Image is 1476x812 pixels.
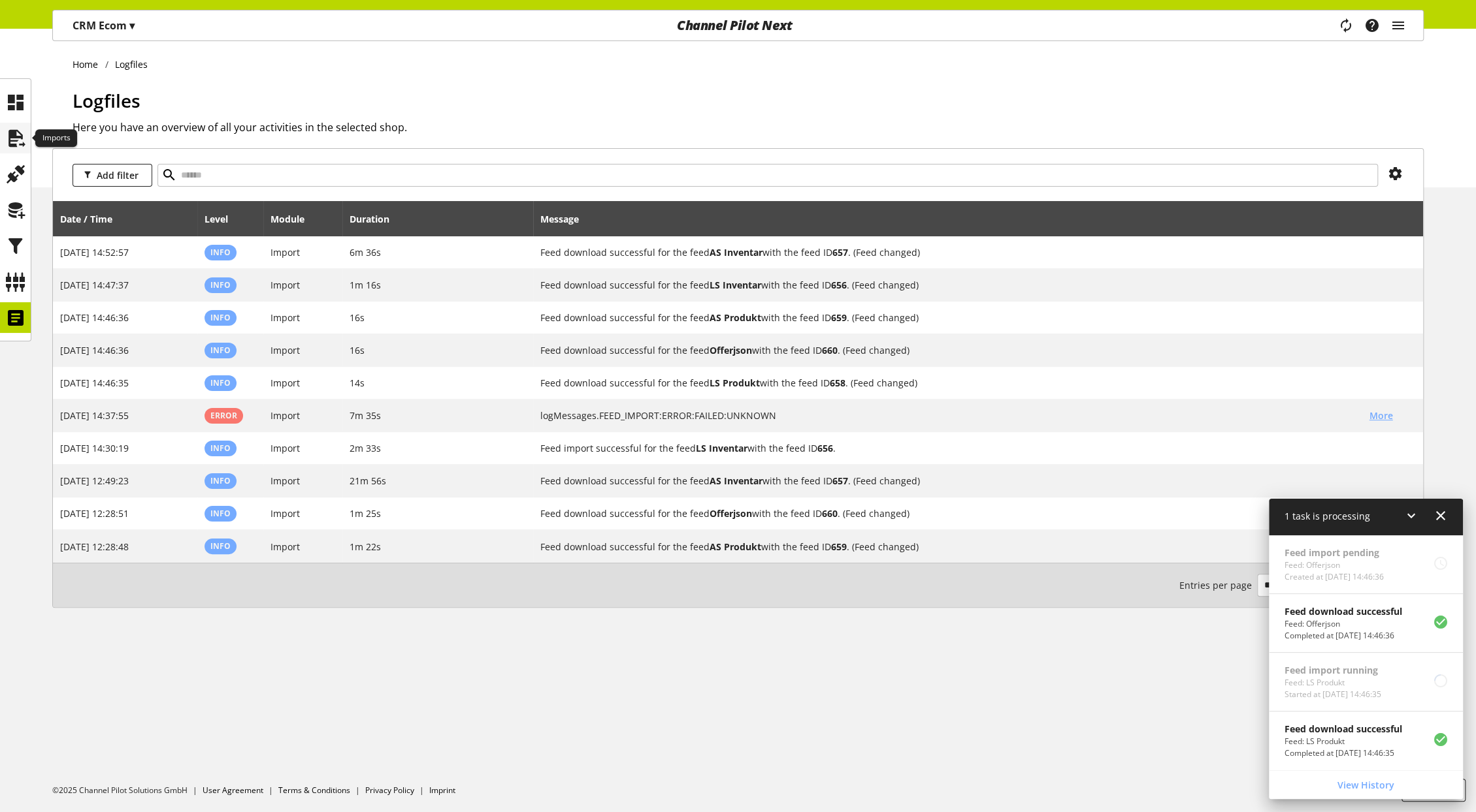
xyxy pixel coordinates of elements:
span: 7m 35s [350,409,381,422]
span: Import [271,409,300,422]
a: Home [73,57,105,71]
h2: Feed import successful for the feed LS Inventar with the feed ID 656. [540,441,1392,455]
b: AS Inventar [710,475,763,487]
span: Info [210,312,231,323]
span: Import [271,540,300,553]
span: Info [210,247,231,258]
p: Feed: LS Produkt [1285,736,1402,747]
div: Level [205,212,241,226]
p: Completed at Aug 15, 2025, 14:46:36 [1285,630,1402,642]
span: View History [1337,778,1394,792]
h2: Feed download successful for the feed LS Inventar with the feed ID 656. (Feed changed) [540,278,1392,292]
a: Feed download successfulFeed: OfferjsonCompleted at [DATE] 14:46:36 [1269,594,1463,652]
p: Feed: Offerjson [1285,618,1402,630]
p: CRM Ecom [73,18,135,33]
b: 659 [831,540,847,553]
b: 656 [831,279,847,291]
span: Info [210,475,231,486]
span: Import [271,279,300,291]
span: Import [271,507,300,520]
p: Feed download successful [1285,722,1402,736]
b: LS Inventar [710,279,761,291]
h2: Feed download successful for the feed AS Inventar with the feed ID 657. (Feed changed) [540,245,1392,259]
small: 1-10 / 283 [1179,574,1345,597]
span: Add filter [97,168,139,182]
h2: Feed download successful for the feed AS Produkt with the feed ID 659. (Feed changed) [540,311,1392,324]
h2: logMessages.FEED_IMPORT:ERROR:FAILED:UNKNOWN [540,409,1360,422]
a: View History [1271,773,1460,796]
h2: Feed download successful for the feed AS Inventar with the feed ID 657. (Feed changed) [540,474,1392,488]
p: Feed download successful [1285,604,1402,618]
b: AS Produkt [710,540,761,553]
a: Privacy Policy [365,785,414,796]
span: 6m 36s [350,246,381,258]
span: Info [210,508,231,519]
h2: Feed download successful for the feed Offerjson with the feed ID 660. (Feed changed) [540,507,1392,520]
li: ©2025 Channel Pilot Solutions GmbH [52,785,203,796]
span: Import [271,377,300,389]
span: Import [271,246,300,258]
b: AS Inventar [710,246,763,258]
b: LS Inventar [696,442,747,454]
span: Import [271,311,300,324]
b: 657 [832,475,848,487]
div: Imports [35,129,77,148]
h2: Feed download successful for the feed AS Produkt with the feed ID 659. (Feed changed) [540,540,1392,554]
span: Import [271,442,300,454]
b: 660 [822,507,838,520]
button: More [1360,404,1403,427]
span: [DATE] 14:47:37 [60,279,129,291]
a: Feed download successfulFeed: LS ProduktCompleted at [DATE] 14:46:35 [1269,711,1463,770]
b: 659 [831,311,847,324]
span: [DATE] 12:28:51 [60,507,129,520]
a: Terms & Conditions [278,785,350,796]
span: [DATE] 14:46:35 [60,377,129,389]
b: 660 [822,344,838,356]
span: 1 task is processing [1285,510,1370,522]
div: Module [271,212,318,226]
b: 656 [817,442,833,454]
span: [DATE] 14:46:36 [60,344,129,356]
b: Offerjson [710,344,752,356]
span: 2m 33s [350,442,381,454]
b: AS Produkt [710,311,761,324]
h2: Feed download successful for the feed LS Produkt with the feed ID 658. (Feed changed) [540,376,1392,390]
span: Info [210,540,231,552]
div: Duration [350,212,402,226]
span: 1m 16s [350,279,381,291]
div: Message [540,206,1417,232]
span: 21m 56s [350,475,386,487]
span: Import [271,475,300,487]
span: [DATE] 14:30:19 [60,442,129,454]
b: 658 [830,377,845,389]
nav: main navigation [52,10,1424,41]
b: LS Produkt [710,377,760,389]
span: More [1369,409,1393,422]
span: Logfiles [73,88,140,113]
h2: Here you have an overview of all your activities in the selected shop. [73,119,1424,135]
p: Completed at Aug 15, 2025, 14:46:35 [1285,747,1402,759]
b: 657 [832,246,848,258]
span: [DATE] 14:46:36 [60,311,129,324]
span: Info [210,345,231,356]
span: Info [210,443,231,454]
span: 1m 22s [350,540,381,553]
a: User Agreement [203,785,263,796]
span: [DATE] 12:49:23 [60,475,129,487]
span: [DATE] 12:28:48 [60,540,129,553]
span: [DATE] 14:37:55 [60,409,129,422]
span: ▾ [129,18,135,33]
span: 16s [350,311,365,324]
b: Offerjson [710,507,752,520]
span: Import [271,344,300,356]
span: Info [210,377,231,388]
span: 14s [350,377,365,389]
button: Add filter [73,164,152,187]
div: Date / Time [60,212,125,226]
span: Info [210,279,231,290]
span: Entries per page [1179,578,1257,592]
span: 16s [350,344,365,356]
span: 1m 25s [350,507,381,520]
h2: Feed download successful for the feed Offerjson with the feed ID 660. (Feed changed) [540,343,1392,357]
span: Error [210,410,237,421]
